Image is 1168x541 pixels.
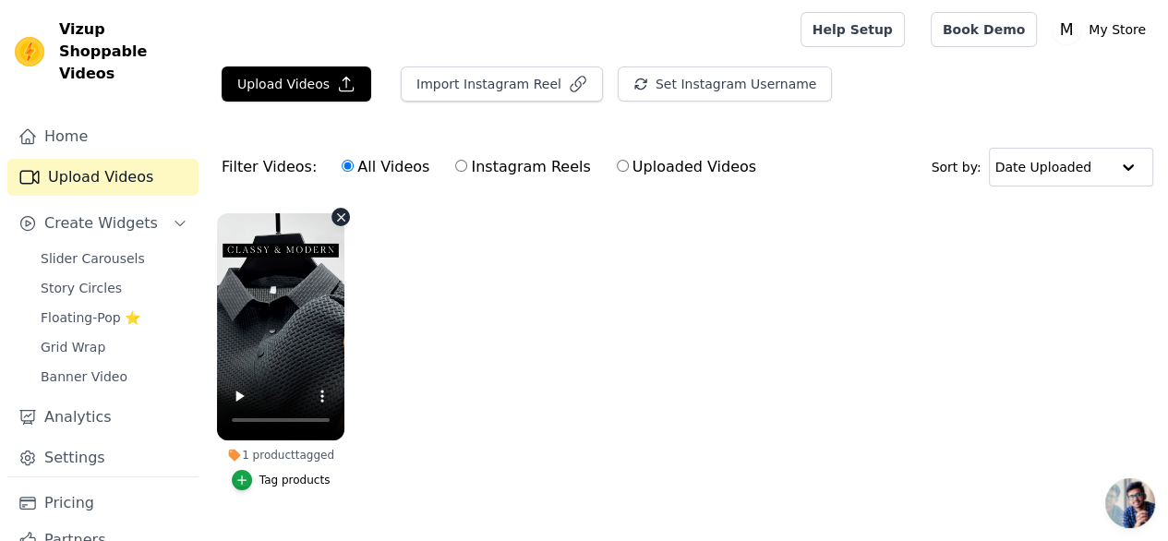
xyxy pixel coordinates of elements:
button: Video Delete [331,208,350,226]
input: Uploaded Videos [617,160,629,172]
span: Floating-Pop ⭐ [41,308,140,327]
a: Banner Video [30,364,199,390]
button: M My Store [1052,13,1153,46]
label: Uploaded Videos [616,155,757,179]
p: My Store [1081,13,1153,46]
a: Analytics [7,399,199,436]
text: M [1060,20,1074,39]
span: Vizup Shoppable Videos [59,18,191,85]
span: Grid Wrap [41,338,105,356]
span: Banner Video [41,367,127,386]
span: Story Circles [41,279,122,297]
input: Instagram Reels [455,160,467,172]
button: Create Widgets [7,205,199,242]
img: Vizup [15,37,44,66]
label: Instagram Reels [454,155,591,179]
input: All Videos [342,160,354,172]
label: All Videos [341,155,430,179]
span: Create Widgets [44,212,158,234]
a: Floating-Pop ⭐ [30,305,199,331]
button: Upload Videos [222,66,371,102]
a: Story Circles [30,275,199,301]
a: Help Setup [801,12,905,47]
button: Import Instagram Reel [401,66,603,102]
div: 1 product tagged [217,448,344,463]
a: Settings [7,439,199,476]
div: Sort by: [932,148,1154,186]
a: Open chat [1105,478,1155,528]
a: Book Demo [931,12,1037,47]
div: Tag products [259,473,331,487]
span: Slider Carousels [41,249,145,268]
button: Tag products [232,470,331,490]
a: Home [7,118,199,155]
button: Set Instagram Username [618,66,832,102]
a: Grid Wrap [30,334,199,360]
div: Filter Videos: [222,146,766,188]
a: Slider Carousels [30,246,199,271]
a: Upload Videos [7,159,199,196]
a: Pricing [7,485,199,522]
